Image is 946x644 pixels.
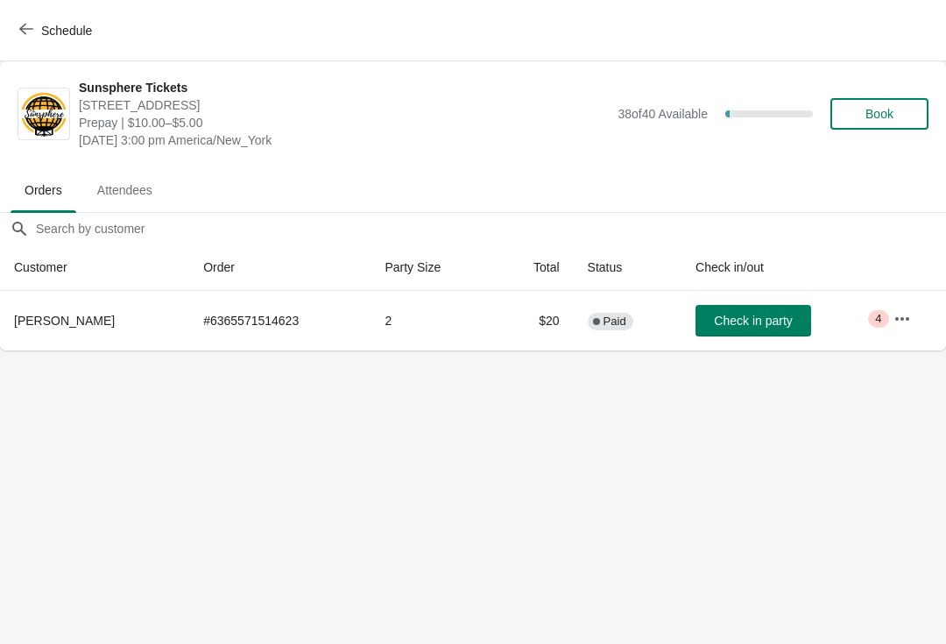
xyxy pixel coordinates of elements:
[83,174,166,206] span: Attendees
[574,244,681,291] th: Status
[830,98,928,130] button: Book
[41,24,92,38] span: Schedule
[35,213,946,244] input: Search by customer
[18,90,69,138] img: Sunsphere Tickets
[79,114,609,131] span: Prepay | $10.00–$5.00
[79,96,609,114] span: [STREET_ADDRESS]
[695,305,811,336] button: Check in party
[875,312,881,326] span: 4
[714,314,792,328] span: Check in party
[11,174,76,206] span: Orders
[618,107,708,121] span: 38 of 40 Available
[681,244,879,291] th: Check in/out
[371,244,494,291] th: Party Size
[79,79,609,96] span: Sunsphere Tickets
[14,314,115,328] span: [PERSON_NAME]
[79,131,609,149] span: [DATE] 3:00 pm America/New_York
[189,291,371,350] td: # 6365571514623
[494,244,573,291] th: Total
[604,315,626,329] span: Paid
[189,244,371,291] th: Order
[865,107,893,121] span: Book
[494,291,573,350] td: $20
[9,15,106,46] button: Schedule
[371,291,494,350] td: 2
